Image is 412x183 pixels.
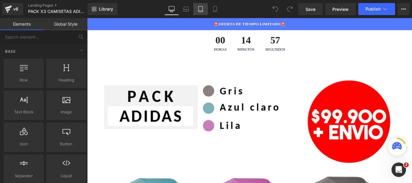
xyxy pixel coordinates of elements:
span: Button [48,141,84,147]
button: Undo [269,3,281,15]
a: Landing Pages [28,3,97,8]
span: segundos [200,33,223,37]
a: Tablet [193,3,208,15]
a: Preview [325,3,356,15]
span: Text Block [5,109,42,115]
span: horas [142,33,157,37]
span: Icon [5,141,42,147]
span: Publish [366,7,381,11]
div: v6 [12,5,20,13]
iframe: Intercom live chat [391,162,406,177]
a: Laptop [179,3,193,15]
span: 2 [404,162,409,167]
span: minutos [169,33,188,37]
span: Save [306,6,315,12]
a: Desktop [164,3,179,15]
button: Redo [284,3,296,15]
span: Row [5,77,42,83]
span: 00 [142,19,157,33]
button: Publish [358,3,395,15]
a: Mobile [208,3,222,15]
span: Base [5,49,16,54]
a: v6 [2,3,23,15]
span: 14 [169,19,188,33]
span: Library [99,6,113,12]
span: Preview [332,6,349,12]
span: Image [48,109,84,115]
span: 57 [200,19,223,33]
span: Liquid [48,173,84,179]
span: PACK X3 CAMISETAS ADIDAS MUJER [28,9,86,14]
a: New Library [87,3,117,15]
span: 🚨OFERTA DE TIEMPO LIMITADO🚨 [142,4,223,9]
span: Heading [48,77,84,83]
span: Separator [5,173,42,179]
a: Global Style [44,18,87,30]
button: More [398,3,410,15]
